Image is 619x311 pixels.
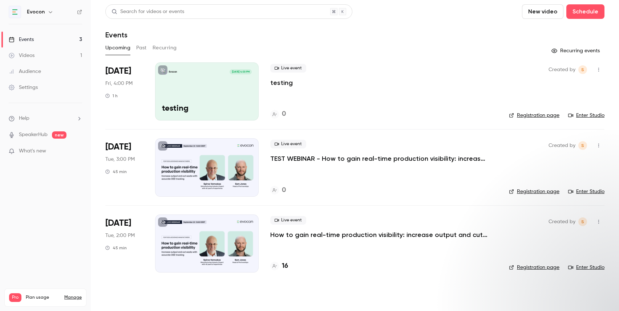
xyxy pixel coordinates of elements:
[19,147,46,155] span: What's new
[282,261,288,271] h4: 16
[105,217,131,229] span: [DATE]
[162,104,252,114] p: testing
[105,65,131,77] span: [DATE]
[64,295,82,300] a: Manage
[9,6,21,18] img: Evocon
[549,217,575,226] span: Created by
[581,65,584,74] span: S
[549,141,575,150] span: Created by
[26,295,60,300] span: Plan usage
[568,188,604,195] a: Enter Studio
[566,4,604,19] button: Schedule
[568,112,604,119] a: Enter Studio
[270,154,488,163] a: TEST WEBINAR - How to gain real-time production visibility: increase output and cut waste with ac...
[270,64,306,73] span: Live event
[270,216,306,225] span: Live event
[52,131,66,139] span: new
[105,62,143,120] div: Sep 12 Fri, 4:00 PM (Europe/Tallinn)
[105,245,127,251] div: 45 min
[578,217,587,226] span: Anna-Liisa Staskevits
[105,214,143,273] div: Sep 23 Tue, 2:00 PM (Europe/Tallinn)
[270,261,288,271] a: 16
[27,8,45,16] h6: Evocon
[509,112,559,119] a: Registration page
[270,185,286,195] a: 0
[270,109,286,119] a: 0
[105,30,128,39] h1: Events
[282,109,286,119] h4: 0
[112,8,184,16] div: Search for videos or events
[9,293,21,302] span: Pro
[19,131,48,139] a: SpeakerHub
[270,140,306,148] span: Live event
[9,115,82,122] li: help-dropdown-opener
[155,62,259,120] a: testingEvocon[DATE] 4:00 PMtesting
[270,78,293,87] a: testing
[578,141,587,150] span: Anna-Liisa Staskevits
[581,217,584,226] span: S
[9,52,35,59] div: Videos
[230,69,251,74] span: [DATE] 4:00 PM
[548,45,604,57] button: Recurring events
[105,93,118,99] div: 1 h
[105,80,133,87] span: Fri, 4:00 PM
[509,188,559,195] a: Registration page
[19,115,29,122] span: Help
[169,70,177,74] p: Evocon
[9,68,41,75] div: Audience
[549,65,575,74] span: Created by
[153,42,177,54] button: Recurring
[105,156,135,163] span: Tue, 3:00 PM
[105,169,127,175] div: 45 min
[105,141,131,153] span: [DATE]
[522,4,563,19] button: New video
[270,230,488,239] a: How to gain real-time production visibility: increase output and cut waste with accurate OEE trac...
[73,148,82,155] iframe: Noticeable Trigger
[136,42,147,54] button: Past
[105,42,130,54] button: Upcoming
[105,232,135,239] span: Tue, 2:00 PM
[282,185,286,195] h4: 0
[9,84,38,91] div: Settings
[578,65,587,74] span: Anna-Liisa Staskevits
[9,36,34,43] div: Events
[581,141,584,150] span: S
[105,138,143,196] div: Sep 16 Tue, 3:00 PM (Europe/Tallinn)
